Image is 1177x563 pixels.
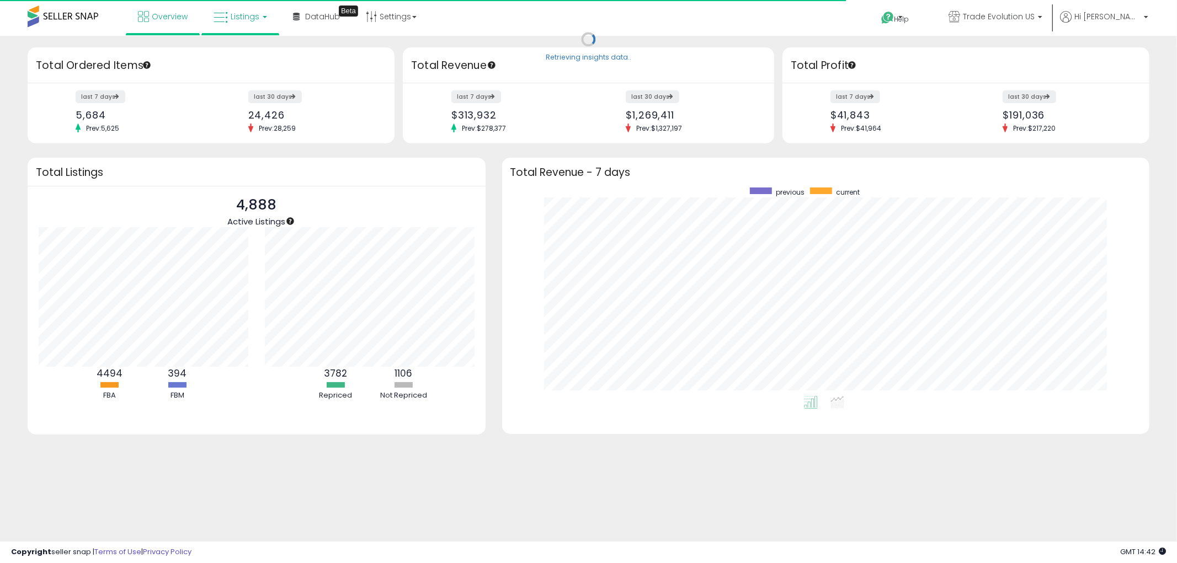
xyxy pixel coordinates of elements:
div: FBM [144,390,210,401]
span: Prev: $1,327,197 [631,124,688,133]
span: previous [776,187,805,197]
span: Trade Evolution US [963,11,1035,22]
h3: Total Ordered Items [36,58,386,73]
label: last 30 days [626,90,679,103]
span: Prev: 5,625 [81,124,125,133]
h3: Total Revenue - 7 days [510,168,1141,176]
label: last 30 days [1003,90,1056,103]
label: last 7 days [830,90,880,103]
p: 4,888 [227,195,285,216]
div: $191,036 [1003,109,1130,121]
span: Prev: 28,259 [253,124,301,133]
a: Hi [PERSON_NAME] [1060,11,1148,36]
span: DataHub [305,11,340,22]
h3: Total Listings [36,168,477,176]
i: Get Help [881,11,894,25]
div: $41,843 [830,109,957,121]
div: Tooltip anchor [339,6,358,17]
span: Help [894,14,909,24]
h3: Total Revenue [411,58,766,73]
b: 4494 [97,367,123,380]
div: $1,269,411 [626,109,755,121]
span: Prev: $217,220 [1008,124,1061,133]
div: Tooltip anchor [847,60,857,70]
span: Listings [231,11,259,22]
b: 394 [168,367,187,380]
span: Active Listings [227,216,285,227]
b: 3782 [324,367,347,380]
div: Tooltip anchor [487,60,497,70]
div: Not Repriced [370,390,436,401]
span: Overview [152,11,188,22]
div: Tooltip anchor [285,216,295,226]
div: 24,426 [248,109,375,121]
span: Hi [PERSON_NAME] [1074,11,1141,22]
label: last 30 days [248,90,302,103]
span: Prev: $278,377 [456,124,512,133]
b: 1106 [395,367,412,380]
div: Repriced [302,390,369,401]
span: current [836,187,860,197]
a: Help [872,3,931,36]
span: Prev: $41,964 [835,124,887,133]
div: 5,684 [76,109,203,121]
h3: Total Profit [791,58,1141,73]
div: Tooltip anchor [142,60,152,70]
div: Retrieving insights data.. [546,53,631,63]
label: last 7 days [451,90,501,103]
div: FBA [76,390,142,401]
label: last 7 days [76,90,125,103]
div: $313,932 [451,109,580,121]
